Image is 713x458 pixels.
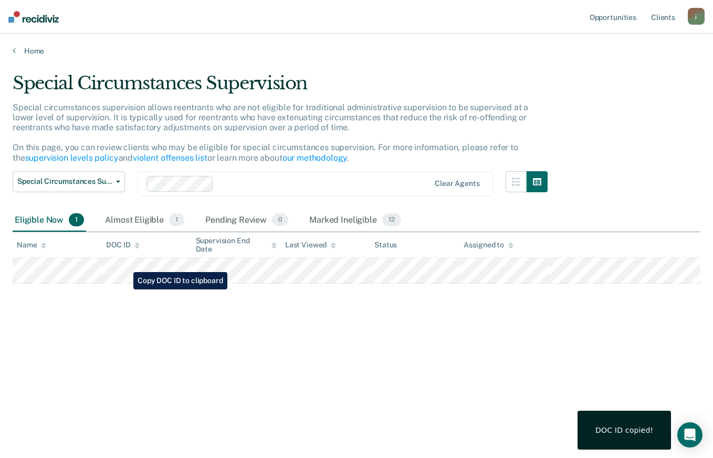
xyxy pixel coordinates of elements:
[595,425,653,435] div: DOC ID copied!
[13,46,700,56] a: Home
[196,236,277,254] div: Supervision End Date
[13,72,548,102] div: Special Circumstances Supervision
[272,213,288,227] span: 0
[282,153,348,163] a: our methodology
[677,422,702,447] div: Open Intercom Messenger
[106,241,140,249] div: DOC ID
[13,171,125,192] button: Special Circumstances Supervision
[435,179,479,188] div: Clear agents
[13,102,528,163] p: Special circumstances supervision allows reentrants who are not eligible for traditional administ...
[69,213,84,227] span: 1
[203,209,290,232] div: Pending Review0
[464,241,513,249] div: Assigned to
[688,8,705,25] button: j
[169,213,184,227] span: 1
[307,209,403,232] div: Marked Ineligible12
[382,213,401,227] span: 12
[13,209,86,232] div: Eligible Now1
[8,11,59,23] img: Recidiviz
[374,241,397,249] div: Status
[25,153,119,163] a: supervision levels policy
[133,153,207,163] a: violent offenses list
[285,241,336,249] div: Last Viewed
[103,209,186,232] div: Almost Eligible1
[17,177,112,186] span: Special Circumstances Supervision
[17,241,46,249] div: Name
